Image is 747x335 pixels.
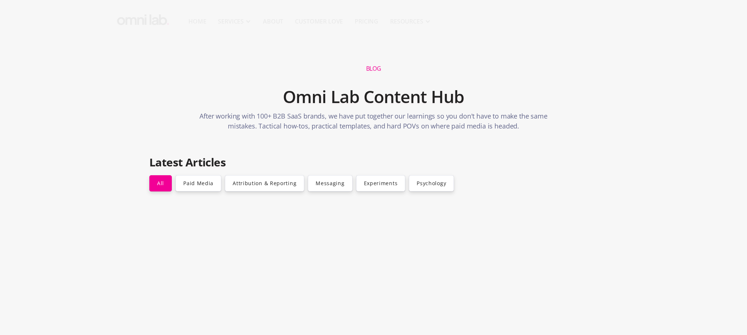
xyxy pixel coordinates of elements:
[176,175,221,191] a: Paid Media
[710,300,747,335] iframe: Chat Widget
[355,17,378,26] a: Pricing
[149,175,172,191] a: all
[263,17,283,26] a: About
[115,9,171,27] img: Omni Lab: B2B SaaS Demand Generation Agency
[308,175,352,191] a: Messaging
[198,111,549,135] p: After working with 100+ B2B SaaS brands, we have put together our learnings so you don't have to ...
[366,65,381,73] h1: Blog
[283,82,464,112] h2: Omni Lab Content Hub
[218,17,244,26] div: SERVICES
[115,9,171,27] a: home
[149,155,598,169] h2: Latest Articles
[390,17,423,26] div: RESOURCES
[188,17,206,26] a: Home
[409,175,454,191] a: Psychology
[356,175,406,191] a: Experiments
[225,175,304,191] a: Attribution & Reporting
[295,17,343,26] a: Customer Love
